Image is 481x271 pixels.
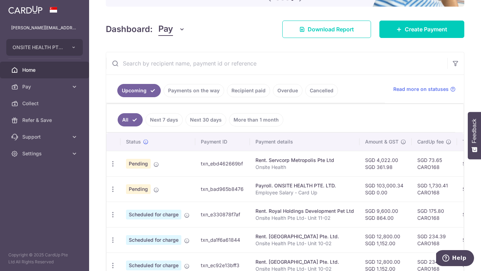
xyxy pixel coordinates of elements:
[8,6,42,14] img: CardUp
[118,113,143,126] a: All
[106,23,153,36] h4: Dashboard:
[255,164,354,171] p: Onsite Health
[360,202,412,227] td: SGD 9,600.00 SGD 864.00
[195,202,250,227] td: txn_e330878f7af
[126,138,141,145] span: Status
[186,113,226,126] a: Next 30 days
[417,138,444,145] span: CardUp fee
[126,184,151,194] span: Pending
[282,21,371,38] a: Download Report
[126,235,181,245] span: Scheduled for charge
[436,250,474,268] iframe: Opens a widget where you can find more information
[195,227,250,253] td: txn_da1f6a61844
[412,202,457,227] td: SGD 175.80 CARO168
[305,84,338,97] a: Cancelled
[126,261,181,270] span: Scheduled for charge
[468,112,481,159] button: Feedback - Show survey
[22,83,68,90] span: Pay
[195,176,250,202] td: txn_bad965b8476
[393,86,449,93] span: Read more on statuses
[255,189,354,196] p: Employee Salary - Card Up
[22,100,68,107] span: Collect
[106,52,447,75] input: Search by recipient name, payment id or reference
[255,157,354,164] div: Rent. Servcorp Metropolis Pte Ltd
[255,240,354,247] p: Onsite Health Pte Ltd- Unit 10-02
[195,133,250,151] th: Payment ID
[255,215,354,222] p: Onsite Health Pte Ltd- Unit 11-02
[22,150,68,157] span: Settings
[379,21,464,38] a: Create Payment
[273,84,302,97] a: Overdue
[22,133,68,140] span: Support
[412,176,457,202] td: SGD 1,730.41 CARO168
[22,67,68,73] span: Home
[405,25,447,33] span: Create Payment
[412,227,457,253] td: SGD 234.39 CARO168
[195,151,250,176] td: txn_ebd462669bf
[360,176,412,202] td: SGD 103,000.34 SGD 0.00
[255,182,354,189] div: Payroll. ONSITE HEALTH PTE. LTD.
[126,159,151,169] span: Pending
[250,133,360,151] th: Payment details
[365,138,399,145] span: Amount & GST
[13,44,64,51] span: ONSITE HEALTH PTE. LTD.
[22,117,68,124] span: Refer & Save
[412,151,457,176] td: SGD 73.65 CARO168
[360,151,412,176] td: SGD 4,022.00 SGD 361.98
[308,25,354,33] span: Download Report
[227,84,270,97] a: Recipient paid
[6,39,83,56] button: ONSITE HEALTH PTE. LTD.
[471,119,478,143] span: Feedback
[158,23,173,36] span: Pay
[255,208,354,215] div: Rent. Royal Holdings Development Pet Ltd
[158,23,185,36] button: Pay
[255,233,354,240] div: Rent. [GEOGRAPHIC_DATA] Pte. Ltd.
[393,86,456,93] a: Read more on statuses
[255,258,354,265] div: Rent. [GEOGRAPHIC_DATA] Pte. Ltd.
[360,227,412,253] td: SGD 12,800.00 SGD 1,152.00
[164,84,224,97] a: Payments on the way
[11,24,78,31] p: [PERSON_NAME][EMAIL_ADDRESS][PERSON_NAME][DOMAIN_NAME]
[126,210,181,219] span: Scheduled for charge
[229,113,283,126] a: More than 1 month
[117,84,161,97] a: Upcoming
[145,113,183,126] a: Next 7 days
